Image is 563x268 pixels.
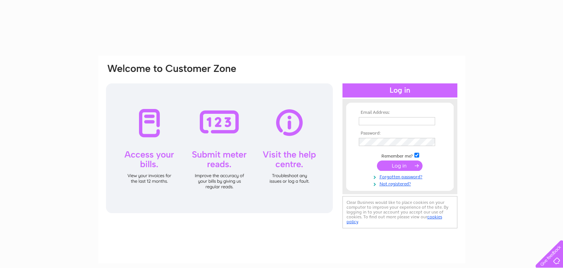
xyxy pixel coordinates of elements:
a: Forgotten password? [359,173,443,180]
td: Remember me? [357,152,443,159]
a: cookies policy [347,214,442,224]
th: Email Address: [357,110,443,115]
th: Password: [357,131,443,136]
input: Submit [377,161,423,171]
div: Clear Business would like to place cookies on your computer to improve your experience of the sit... [342,196,457,228]
a: Not registered? [359,180,443,187]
